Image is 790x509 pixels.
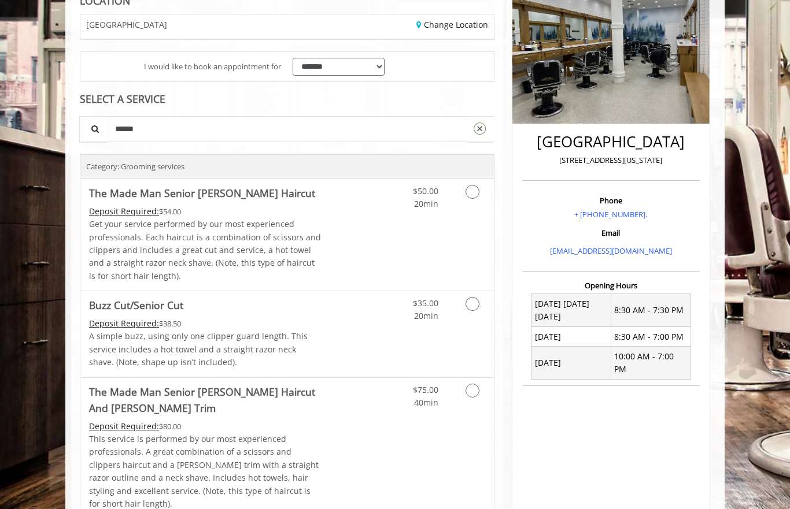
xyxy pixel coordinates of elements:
[89,420,322,433] div: $80.00
[574,209,647,220] a: + [PHONE_NUMBER].
[89,206,159,217] span: This service needs some Advance to be paid before we block your appointment
[89,384,322,416] b: The Made Man Senior [PERSON_NAME] Haircut And [PERSON_NAME] Trim
[413,185,438,196] span: $50.00
[413,384,438,395] span: $75.00
[522,281,700,289] h3: Opening Hours
[80,94,494,105] div: SELECT A SERVICE
[525,229,697,237] h3: Email
[89,421,159,432] span: This service needs some Advance to be paid before we block your appointment
[414,198,438,209] span: 20min
[414,310,438,321] span: 20min
[413,298,438,309] span: $35.00
[611,347,691,380] td: 10:00 AM - 7:00 PM
[474,122,486,135] img: Clear selection
[89,218,322,283] p: Get your service performed by our most experienced professionals. Each haircut is a combination o...
[89,297,183,313] b: Buzz Cut/Senior Cut
[531,347,611,380] td: [DATE]
[525,154,697,166] p: [STREET_ADDRESS][US_STATE]
[79,116,109,142] button: Service Search
[86,20,167,29] span: [GEOGRAPHIC_DATA]
[416,19,488,30] a: Change Location
[531,294,611,327] td: [DATE] [DATE] [DATE]
[550,246,672,256] a: [EMAIL_ADDRESS][DOMAIN_NAME]
[611,294,691,327] td: 8:30 AM - 7:30 PM
[525,196,697,205] h3: Phone
[144,61,281,73] span: I would like to book an appointment for
[531,327,611,347] td: [DATE]
[80,154,494,179] div: Category: Grooming services
[525,133,697,150] h2: [GEOGRAPHIC_DATA]
[89,330,322,369] p: A simple buzz, using only one clipper guard length. This service includes a hot towel and a strai...
[89,205,322,218] div: $54.00
[611,327,691,347] td: 8:30 AM - 7:00 PM
[89,317,322,330] div: $38.50
[89,185,315,201] b: The Made Man Senior [PERSON_NAME] Haircut
[414,397,438,408] span: 40min
[89,318,159,329] span: This service needs some Advance to be paid before we block your appointment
